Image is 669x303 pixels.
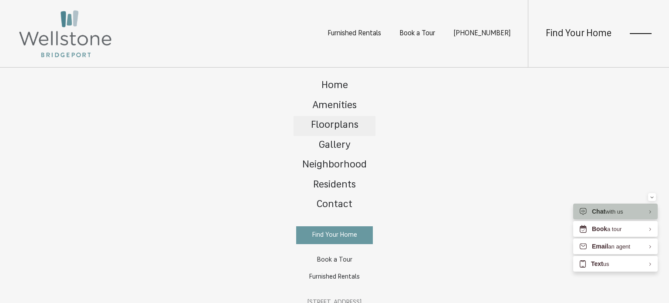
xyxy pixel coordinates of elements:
span: Furnished Rentals [309,274,360,280]
a: Find Your Home [546,29,612,39]
a: Call us at (253) 400-3144 [453,30,510,37]
span: [PHONE_NUMBER] [453,30,510,37]
span: Neighborhood [302,160,367,170]
a: Furnished Rentals (opens in a new tab) [296,269,373,286]
span: Find Your Home [312,232,357,238]
a: Book a Tour [399,30,435,37]
a: Go to Neighborhood [294,156,375,176]
span: Contact [317,200,352,210]
a: Go to Home [294,76,375,96]
a: Go to Residents [294,176,375,196]
a: Go to Contact [294,195,375,215]
a: Go to Floorplans [294,116,375,136]
span: Gallery [319,140,351,150]
a: Book a Tour [296,252,373,269]
a: Go to Amenities [294,96,375,116]
span: Amenities [312,101,357,111]
img: Wellstone [17,9,113,59]
a: Go to Gallery [294,136,375,156]
a: Find Your Home [296,226,373,244]
a: Furnished Rentals [328,30,381,37]
span: Book a Tour [317,257,352,263]
span: Residents [313,180,356,190]
span: Floorplans [311,120,358,130]
button: Open Menu [630,30,652,37]
span: Home [321,81,348,91]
